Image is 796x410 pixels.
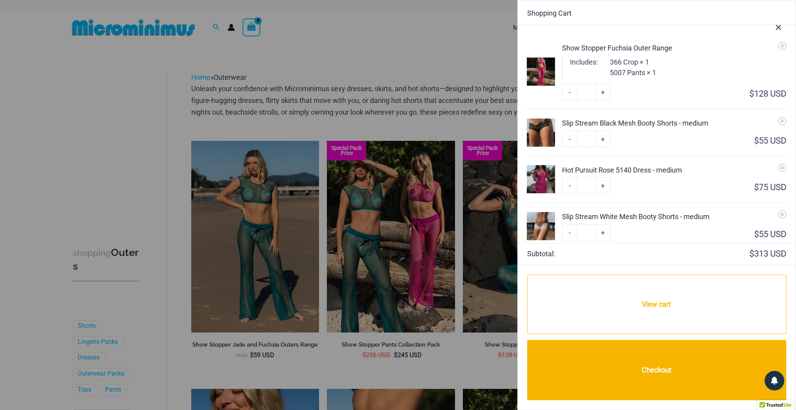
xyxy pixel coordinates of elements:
img: Slip Stream Black Multi 5024 Shorts 0 [527,119,555,147]
a: View cart [527,275,786,334]
a: - [562,131,577,147]
a: Slip Stream Black Mesh Booty Shorts - medium [562,118,787,128]
bdi: 128 USD [750,89,787,99]
span: $ [754,136,759,146]
a: + [596,131,611,147]
p: 366 Crop × 1 5007 Pants × 1 [610,57,656,78]
dt: Includes: [570,57,598,69]
bdi: 75 USD [754,182,787,192]
img: Slip Stream White Multi 5024 Shorts 08 [527,212,555,240]
input: Product quantity [577,84,596,100]
a: Hot Pursuit Rose 5140 Dress - medium [562,165,787,175]
button: Close Cart Drawer [761,7,796,46]
span: $ [754,182,759,192]
span: $ [754,229,759,239]
a: Slip Stream White Mesh Booty Shorts - medium [562,211,787,222]
a: + [596,84,611,100]
a: Show Stopper Fuchsia Outer Range [562,43,787,53]
a: Remove Slip Stream White Mesh Booty Shorts - medium from cart [779,210,787,218]
a: + [596,224,611,241]
a: - [562,177,577,194]
input: Product quantity [577,131,596,147]
a: Remove Hot Pursuit Rose 5140 Dress - medium from cart [779,164,787,172]
span: $ [749,249,754,259]
a: Remove Slip Stream Black Mesh Booty Shorts - medium from cart [779,117,787,125]
div: Shopping Cart [527,10,786,17]
bdi: 55 USD [754,136,787,146]
input: Product quantity [577,177,596,194]
img: Hot Pursuit Rose 5140 Dress 01 [527,165,555,193]
bdi: 55 USD [754,229,787,239]
strong: Subtotal: [527,248,656,260]
span: $ [750,89,754,99]
input: Product quantity [577,224,596,241]
a: Remove Show Stopper Fuchsia Outer Range from cart [779,42,787,50]
a: - [562,84,577,100]
a: Checkout [527,340,786,400]
a: - [562,224,577,241]
a: + [596,177,611,194]
bdi: 313 USD [749,249,786,259]
img: Show Stopper Fuchsia 366 Top 5007 pants 01 [527,58,555,86]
